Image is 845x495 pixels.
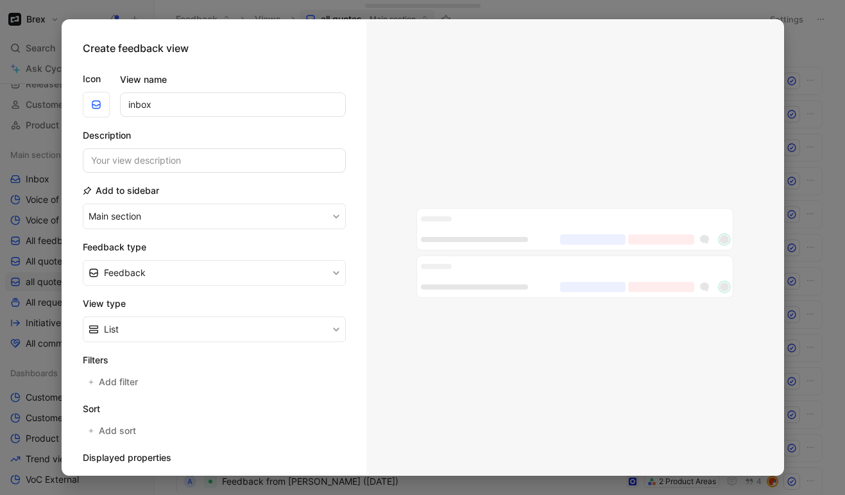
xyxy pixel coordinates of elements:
[83,317,346,342] button: List
[83,148,346,173] input: Your view description
[83,373,146,391] button: Add filter
[101,472,167,487] div: Hide properties
[83,128,346,143] h2: Description
[120,92,346,117] input: Your view name
[83,296,346,311] h2: View type
[99,423,137,439] span: Add sort
[83,422,144,440] button: Add sort
[83,471,173,489] button: Hide properties
[83,401,346,417] h2: Sort
[104,265,146,281] span: Feedback
[120,72,346,87] label: View name
[83,450,346,465] h2: Displayed properties
[83,71,110,87] label: Icon
[83,352,346,368] h2: Filters
[83,40,189,56] h2: Create feedback view
[99,374,139,390] span: Add filter
[83,239,346,255] h2: Feedback type
[83,183,159,198] h2: Add to sidebar
[83,260,346,286] button: Feedback
[83,204,346,229] button: Main section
